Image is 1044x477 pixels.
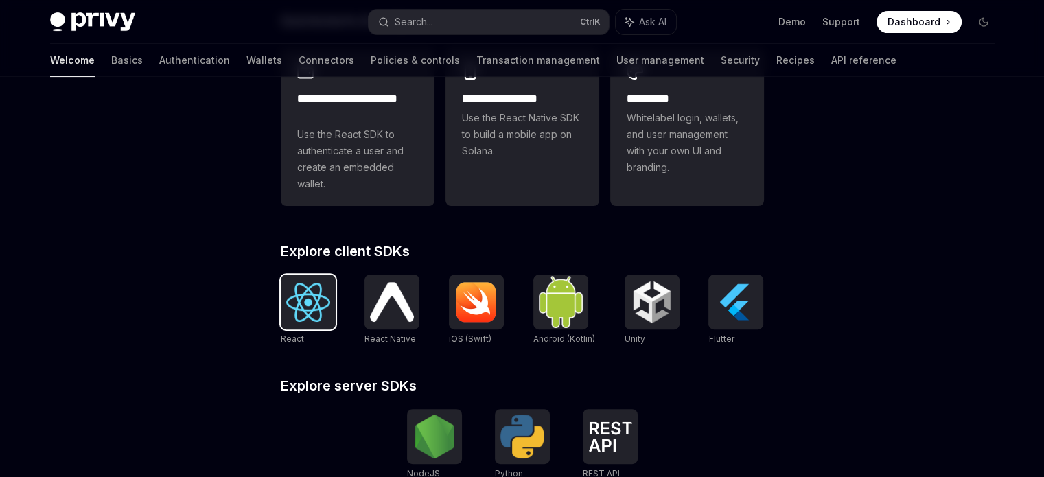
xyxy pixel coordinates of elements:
a: UnityUnity [625,275,680,346]
div: Search... [395,14,433,30]
a: React NativeReact Native [364,275,419,346]
img: NodeJS [413,415,456,458]
button: Search...CtrlK [369,10,609,34]
span: React Native [364,334,416,344]
a: Wallets [246,44,282,77]
img: React [286,283,330,322]
a: User management [616,44,704,77]
a: **** *****Whitelabel login, wallets, and user management with your own UI and branding. [610,49,764,206]
img: Flutter [714,280,758,324]
span: Use the React SDK to authenticate a user and create an embedded wallet. [297,126,418,192]
img: Python [500,415,544,458]
span: Explore server SDKs [281,379,417,393]
button: Ask AI [616,10,676,34]
span: Flutter [708,334,734,344]
a: Android (Kotlin)Android (Kotlin) [533,275,595,346]
img: Unity [630,280,674,324]
a: Recipes [776,44,815,77]
a: Policies & controls [371,44,460,77]
span: React [281,334,304,344]
a: ReactReact [281,275,336,346]
a: Connectors [299,44,354,77]
img: React Native [370,282,414,321]
span: Ask AI [639,15,666,29]
a: FlutterFlutter [708,275,763,346]
span: Use the React Native SDK to build a mobile app on Solana. [462,110,583,159]
a: Welcome [50,44,95,77]
a: Dashboard [877,11,962,33]
span: Ctrl K [580,16,601,27]
a: Authentication [159,44,230,77]
span: iOS (Swift) [449,334,491,344]
span: Android (Kotlin) [533,334,595,344]
img: iOS (Swift) [454,281,498,323]
a: API reference [831,44,896,77]
a: Security [721,44,760,77]
a: Transaction management [476,44,600,77]
a: Support [822,15,860,29]
img: dark logo [50,12,135,32]
span: Explore client SDKs [281,244,410,258]
a: Demo [778,15,806,29]
span: Unity [625,334,645,344]
a: iOS (Swift)iOS (Swift) [449,275,504,346]
img: Android (Kotlin) [539,276,583,327]
a: Basics [111,44,143,77]
img: REST API [588,421,632,452]
span: Dashboard [888,15,940,29]
a: **** **** **** ***Use the React Native SDK to build a mobile app on Solana. [445,49,599,206]
span: Whitelabel login, wallets, and user management with your own UI and branding. [627,110,747,176]
button: Toggle dark mode [973,11,995,33]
